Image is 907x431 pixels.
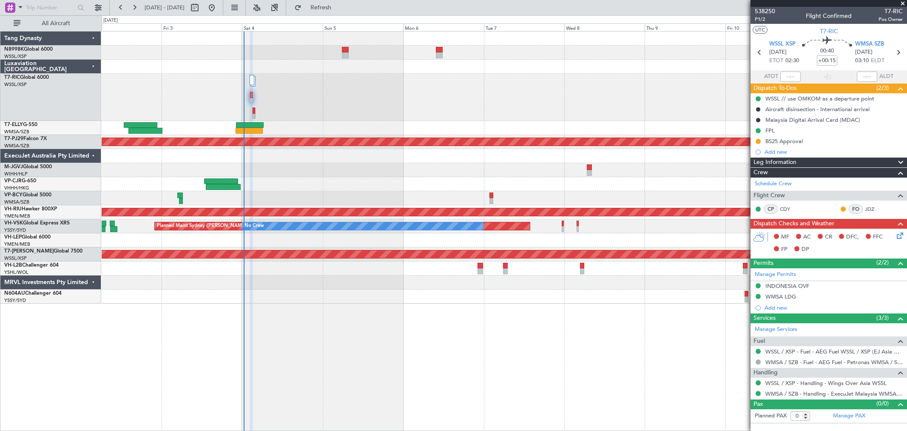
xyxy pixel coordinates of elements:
[876,83,889,92] span: (2/3)
[4,178,36,184] a: VP-CJRG-650
[4,193,51,198] a: VP-BCYGlobal 5000
[753,259,773,268] span: Permits
[4,227,26,233] a: YSSY/SYD
[755,16,775,23] span: P1/2
[765,282,809,290] div: INDONESIA OVF
[755,325,797,334] a: Manage Services
[753,399,763,409] span: Pax
[806,11,852,20] div: Flight Confirmed
[4,199,29,205] a: WMSA/SZB
[484,23,564,31] div: Tue 7
[4,207,57,212] a: VH-RIUHawker 800XP
[4,297,26,304] a: YSSY/SYD
[820,47,834,55] span: 00:40
[833,412,865,420] a: Manage PAX
[785,57,799,65] span: 02:30
[323,23,403,31] div: Sun 5
[4,263,22,268] span: VH-L2B
[245,220,264,233] div: No Crew
[753,368,778,378] span: Handling
[802,245,809,254] span: DP
[755,7,775,16] span: 538250
[4,129,29,135] a: WMSA/SZB
[871,57,884,65] span: ELDT
[876,399,889,408] span: (0/0)
[879,7,903,16] span: T7-RIC
[765,116,860,124] div: Malaysia Digital Arrival Card (MDAC)
[4,269,28,276] a: YSHL/WOL
[290,1,341,14] button: Refresh
[753,26,768,34] button: UTC
[4,143,29,149] a: WMSA/SZB
[26,1,75,14] input: Trip Number
[755,180,792,188] a: Schedule Crew
[769,40,796,49] span: WSSL XSP
[765,106,870,113] div: Aircraft disinsection - International arrival
[873,233,883,241] span: FFC
[4,136,23,141] span: T7-PJ29
[9,17,92,30] button: All Aircraft
[103,17,118,24] div: [DATE]
[764,204,778,214] div: CP
[4,241,30,247] a: YMEN/MEB
[162,23,242,31] div: Fri 3
[755,412,787,420] label: Planned PAX
[403,23,483,31] div: Mon 6
[820,27,838,36] span: T7-RIC
[753,191,785,201] span: Flight Crew
[4,75,20,80] span: T7-RIC
[4,178,22,184] span: VP-CJR
[4,122,23,127] span: T7-ELLY
[855,57,869,65] span: 03:10
[753,219,834,229] span: Dispatch Checks and Weather
[780,72,801,82] input: --:--
[753,336,765,346] span: Fuel
[22,20,90,26] span: All Aircraft
[4,291,25,296] span: N604AU
[81,23,162,31] div: Thu 2
[564,23,645,31] div: Wed 8
[849,204,863,214] div: FO
[145,4,185,11] span: [DATE] - [DATE]
[764,72,778,81] span: ATOT
[765,348,903,355] a: WSSL / XSP - Fuel - AEG Fuel WSSL / XSP (EJ Asia Only)
[4,47,53,52] a: N8998KGlobal 6000
[4,221,23,226] span: VH-VSK
[876,313,889,322] span: (3/3)
[855,48,873,57] span: [DATE]
[753,158,796,167] span: Leg Information
[4,171,28,177] a: WIHH/HLP
[242,23,322,31] div: Sat 4
[4,136,47,141] a: T7-PJ29Falcon 7X
[765,293,796,300] div: WMSA LDG
[781,245,788,254] span: FP
[4,164,23,170] span: M-JGVJ
[825,233,832,241] span: CR
[765,127,775,134] div: FPL
[765,379,887,387] a: WSSL / XSP - Handling - Wings Over Asia WSSL
[4,213,30,219] a: YMEN/MEB
[4,235,22,240] span: VH-LEP
[645,23,725,31] div: Thu 9
[4,263,59,268] a: VH-L2BChallenger 604
[725,23,806,31] div: Fri 10
[303,5,339,11] span: Refresh
[780,205,799,213] a: CDY
[4,185,29,191] a: VHHH/HKG
[4,75,49,80] a: T7-RICGlobal 6000
[157,220,256,233] div: Planned Maint Sydney ([PERSON_NAME] Intl)
[4,53,27,60] a: WSSL/XSP
[4,81,27,88] a: WSSL/XSP
[765,359,903,366] a: WMSA / SZB - Fuel - AEG Fuel - Petronas WMSA / SZB (EJ Asia Only)
[876,258,889,267] span: (2/2)
[4,249,54,254] span: T7-[PERSON_NAME]
[4,122,37,127] a: T7-ELLYG-550
[4,291,62,296] a: N604AUChallenger 604
[769,48,787,57] span: [DATE]
[803,233,811,241] span: AC
[4,235,51,240] a: VH-LEPGlobal 6000
[753,313,776,323] span: Services
[765,304,903,311] div: Add new
[765,138,803,145] div: BS25 Approval
[769,57,783,65] span: ETOT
